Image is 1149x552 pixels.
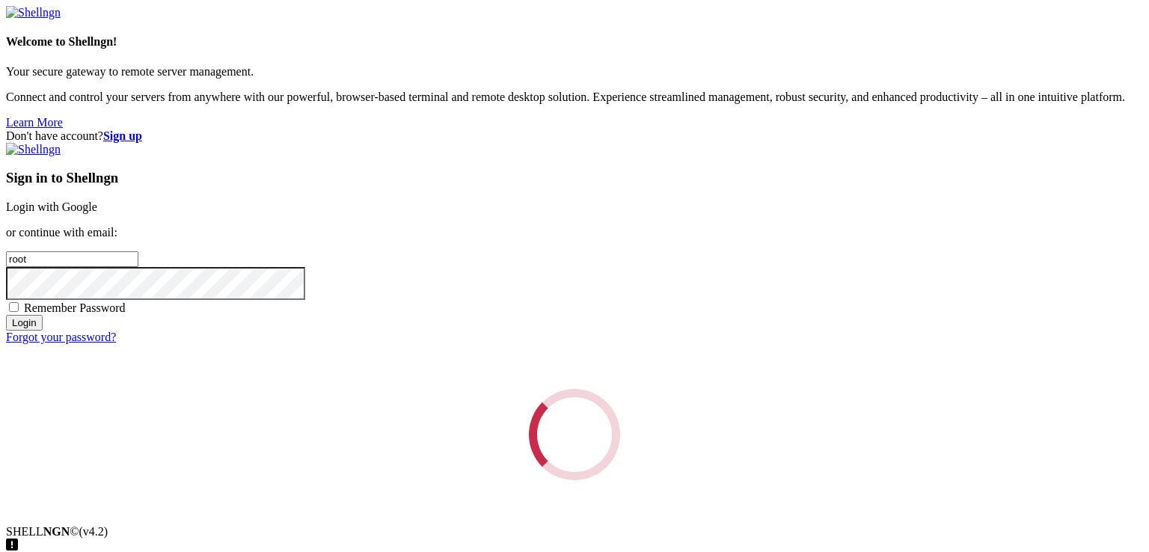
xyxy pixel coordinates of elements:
input: Remember Password [9,302,19,312]
h4: Welcome to Shellngn! [6,35,1143,49]
p: Your secure gateway to remote server management. [6,65,1143,79]
div: Loading... [512,372,638,498]
img: Shellngn [6,143,61,156]
b: NGN [43,525,70,538]
img: Shellngn [6,6,61,19]
h3: Sign in to Shellngn [6,170,1143,186]
input: Login [6,315,43,331]
div: Don't have account? [6,129,1143,143]
span: SHELL © [6,525,108,538]
a: Learn More [6,116,63,129]
a: Login with Google [6,200,97,213]
a: Forgot your password? [6,331,116,343]
p: Connect and control your servers from anywhere with our powerful, browser-based terminal and remo... [6,91,1143,104]
a: Sign up [103,129,142,142]
input: Email address [6,251,138,267]
span: 4.2.0 [79,525,108,538]
p: or continue with email: [6,226,1143,239]
span: Remember Password [24,301,126,314]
